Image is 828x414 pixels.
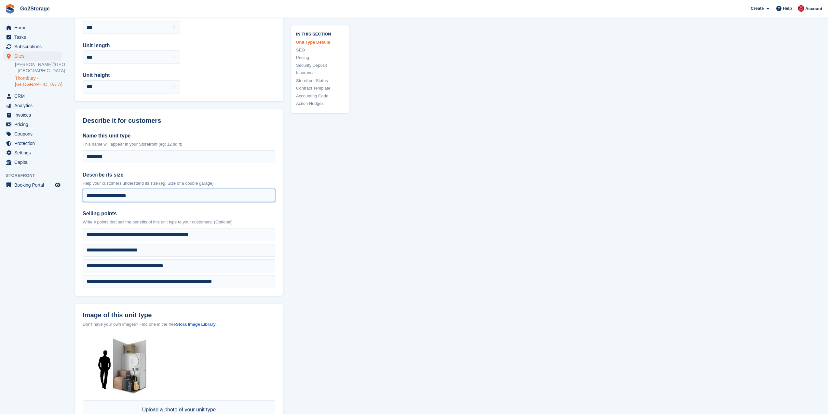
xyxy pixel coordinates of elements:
[3,33,61,42] a: menu
[3,129,61,138] a: menu
[14,23,53,32] span: Home
[83,132,275,140] label: Name this unit type
[296,78,344,84] a: Storefront Status
[83,321,275,328] div: Don't have your own images? Find one in the free .
[14,180,53,190] span: Booking Portal
[54,181,61,189] a: Preview store
[5,4,15,14] img: stora-icon-8386f47178a22dfd0bd8f6a31ec36ba5ce8667c1dd55bd0f319d3a0aa187defe.svg
[6,172,65,179] span: Storefront
[3,158,61,167] a: menu
[3,101,61,110] a: menu
[18,3,52,14] a: Go2Storage
[83,311,275,319] label: Image of this unit type
[751,5,764,12] span: Create
[83,210,275,218] label: Selling points
[14,158,53,167] span: Capital
[83,117,275,124] h2: Describe it for customers
[3,148,61,157] a: menu
[3,92,61,101] a: menu
[296,47,344,53] a: SEO
[3,42,61,51] a: menu
[3,23,61,32] a: menu
[14,120,53,129] span: Pricing
[83,42,180,50] label: Unit length
[296,55,344,61] a: Pricing
[296,101,344,107] a: Action Nudges
[296,85,344,92] a: Contract Template
[3,51,61,61] a: menu
[3,180,61,190] a: menu
[14,139,53,148] span: Protection
[14,42,53,51] span: Subscriptions
[798,5,804,12] img: James Pearson
[83,180,275,187] p: Help your customers understand its size (eg: Size of a double garage)
[296,70,344,77] a: Insurance
[3,110,61,120] a: menu
[83,171,275,179] label: Describe its size
[296,62,344,69] a: Security Deposit
[3,120,61,129] a: menu
[296,39,344,46] a: Unit Type Details
[83,71,180,79] label: Unit height
[14,148,53,157] span: Settings
[14,33,53,42] span: Tasks
[15,75,61,88] a: Thornbury - [GEOGRAPHIC_DATA]
[14,110,53,120] span: Invoices
[14,51,53,61] span: Sites
[14,92,53,101] span: CRM
[14,101,53,110] span: Analytics
[296,31,344,37] span: In this section
[805,6,822,12] span: Account
[176,322,215,327] a: Stora Image Library
[83,141,275,148] p: This name will appear in your Storefront (eg: 12 sq ft)
[783,5,792,12] span: Help
[14,129,53,138] span: Coupons
[296,93,344,99] a: Accounting Code
[3,139,61,148] a: menu
[83,219,275,225] p: Write 4 points that sell the benefits of this unit type to your customers. (Optional)
[83,335,166,398] img: 15-sqft-unit.jpg
[15,62,61,74] a: [PERSON_NAME]/[GEOGRAPHIC_DATA] - [GEOGRAPHIC_DATA]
